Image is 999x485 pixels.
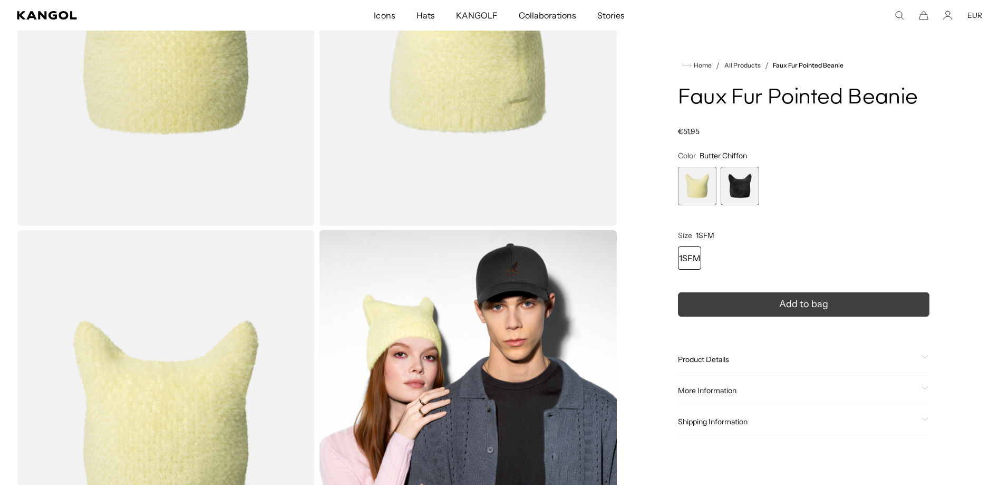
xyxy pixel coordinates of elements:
label: Black [721,167,759,205]
span: 1SFM [696,231,714,240]
span: Butter Chiffon [700,151,747,160]
button: Add to bag [678,292,929,317]
button: Cart [919,11,928,20]
li: / [761,59,769,72]
span: Add to bag [779,297,828,311]
li: / [712,59,720,72]
span: Shipping Information [678,417,917,426]
summary: Search here [895,11,904,20]
nav: breadcrumbs [678,59,929,72]
label: Butter Chiffon [678,167,716,205]
a: Kangol [17,11,248,20]
h1: Faux Fur Pointed Beanie [678,87,929,110]
a: Faux Fur Pointed Beanie [773,62,844,69]
a: All Products [724,62,761,69]
button: EUR [967,11,982,20]
div: 2 of 2 [721,167,759,205]
div: 1 of 2 [678,167,716,205]
span: Size [678,231,692,240]
a: Home [682,61,712,70]
span: Home [692,62,712,69]
span: Color [678,151,696,160]
span: Product Details [678,355,917,364]
span: €51,95 [678,127,700,136]
a: Account [943,11,953,20]
span: More Information [678,386,917,395]
div: 1SFM [678,246,701,270]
